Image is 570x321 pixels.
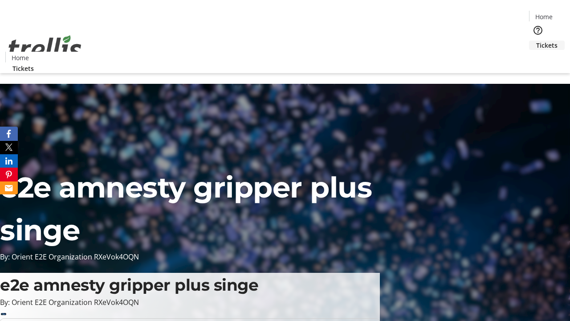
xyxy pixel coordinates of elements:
[529,41,565,50] a: Tickets
[529,50,547,68] button: Cart
[12,53,29,62] span: Home
[529,21,547,39] button: Help
[12,64,34,73] span: Tickets
[6,53,34,62] a: Home
[535,12,553,21] span: Home
[536,41,558,50] span: Tickets
[529,12,558,21] a: Home
[5,64,41,73] a: Tickets
[5,25,85,70] img: Orient E2E Organization RXeVok4OQN's Logo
